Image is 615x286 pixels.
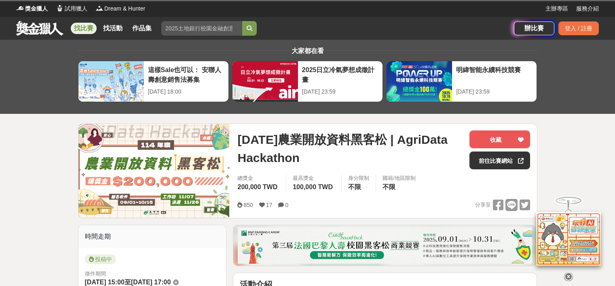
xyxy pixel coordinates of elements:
span: 17 [266,202,273,208]
span: 0 [285,202,288,208]
div: 這樣Sale也可以： 安聯人壽創意銷售法募集 [148,65,224,83]
img: Logo [16,4,24,12]
span: 分享至 [475,199,491,211]
a: 服務介紹 [576,4,599,13]
a: 2025日立冷氣夢想成徵計畫[DATE] 23:59 [232,61,383,102]
span: 大家都在看 [290,47,326,54]
a: 這樣Sale也可以： 安聯人壽創意銷售法募集[DATE] 18:00 [78,61,229,102]
img: 331336aa-f601-432f-a281-8c17b531526f.png [238,227,532,264]
a: LogoDream & Hunter [95,4,145,13]
span: 總獎金 [237,174,279,182]
span: 獎金獵人 [25,4,48,13]
img: d2146d9a-e6f6-4337-9592-8cefde37ba6b.png [536,210,601,264]
div: 2025日立冷氣夢想成徵計畫 [302,65,378,83]
img: Cover Image [78,124,230,218]
span: 徵件期間 [85,271,106,277]
div: [DATE] 23:59 [302,88,378,96]
input: 2025土地銀行校園金融創意挑戰賽：從你出發 開啟智慧金融新頁 [161,21,242,36]
a: 前往比賽網站 [469,152,530,169]
a: Logo獎金獵人 [16,4,48,13]
span: 200,000 TWD [237,184,277,190]
div: 明緯智能永續科技競賽 [456,65,533,83]
span: 試用獵人 [65,4,87,13]
span: [DATE]農業開放資料黑客松 | AgriData Hackathon [237,130,463,167]
span: 投稿中 [85,254,116,264]
span: 至 [125,279,131,286]
a: 找活動 [100,23,126,34]
span: 最高獎金 [293,174,335,182]
a: 明緯智能永續科技競賽[DATE] 23:59 [386,61,537,102]
span: 850 [243,202,253,208]
span: [DATE] 17:00 [131,279,171,286]
a: Logo試用獵人 [56,4,87,13]
div: 身分限制 [348,174,369,182]
span: [DATE] 15:00 [85,279,125,286]
div: [DATE] 23:59 [456,88,533,96]
a: 找比賽 [71,23,97,34]
span: Dream & Hunter [104,4,145,13]
a: 主辦專區 [545,4,568,13]
button: 收藏 [469,130,530,148]
a: 辦比賽 [514,21,554,35]
div: 國籍/地區限制 [383,174,416,182]
div: 時間走期 [78,225,226,248]
span: 100,000 TWD [293,184,333,190]
a: 作品集 [129,23,155,34]
img: Logo [95,4,104,12]
span: 不限 [348,184,361,190]
img: Logo [56,4,64,12]
div: [DATE] 18:00 [148,88,224,96]
div: 登入 / 註冊 [558,21,599,35]
span: 不限 [383,184,395,190]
